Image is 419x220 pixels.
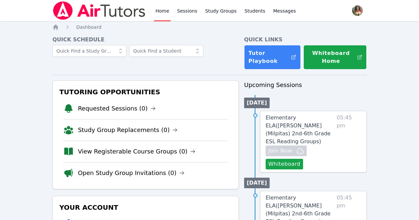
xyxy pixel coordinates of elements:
h3: Upcoming Sessions [244,80,367,90]
input: Quick Find a Study Group [52,45,127,57]
span: 05:45 pm [337,114,361,169]
button: Join Now [266,146,307,156]
h3: Tutoring Opportunities [58,86,233,98]
a: Elementary ELA([PERSON_NAME] (Milpitas) 2nd-6th Grade ESL Reading Groups) [266,114,334,146]
li: [DATE] [244,178,270,188]
button: Whiteboard Home [303,45,367,69]
nav: Breadcrumb [52,24,367,30]
a: Requested Sessions (0) [78,104,156,113]
span: Elementary ELA ( [PERSON_NAME] (Milpitas) 2nd-6th Grade ESL Reading Groups ) [266,114,331,145]
button: Whiteboard [266,159,303,169]
span: Messages [273,8,296,14]
li: [DATE] [244,98,270,108]
h3: Your Account [58,201,233,213]
a: View Registerable Course Groups (0) [78,147,195,156]
a: Study Group Replacements (0) [78,125,178,135]
span: Dashboard [76,24,101,30]
span: Join Now [268,147,292,155]
a: Tutor Playbook [244,45,301,69]
input: Quick Find a Student [129,45,203,57]
h4: Quick Links [244,36,367,44]
a: Open Study Group Invitations (0) [78,168,184,178]
h4: Quick Schedule [52,36,239,44]
img: Air Tutors [52,1,146,20]
a: Dashboard [76,24,101,30]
